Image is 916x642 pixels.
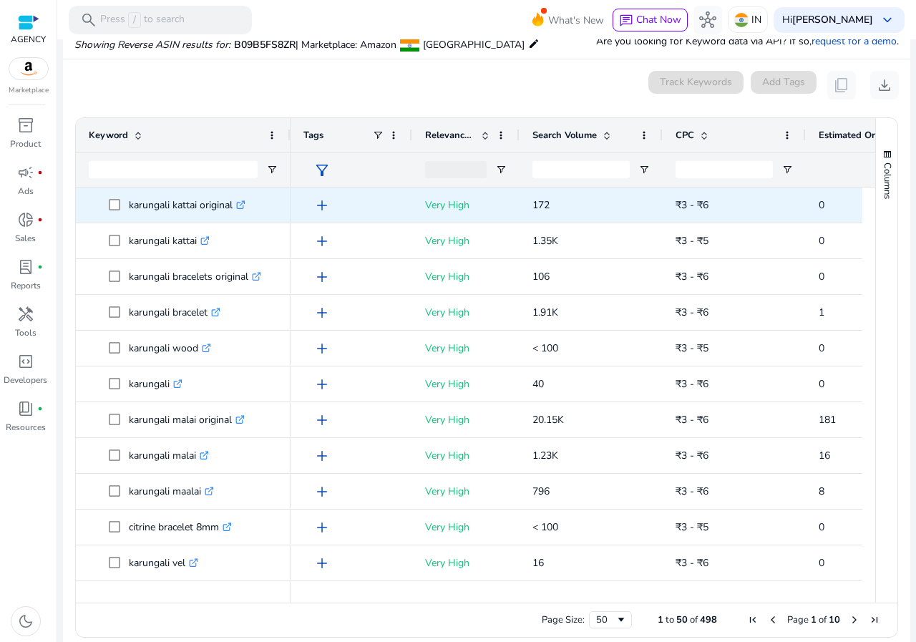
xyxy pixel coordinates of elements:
[676,520,708,534] span: ₹3 - ₹5
[532,485,550,498] span: 796
[129,226,210,256] p: karungali kattai
[532,306,558,319] span: 1.91K
[636,13,681,26] span: Chat Now
[734,13,749,27] img: in.svg
[869,614,880,626] div: Last Page
[532,270,550,283] span: 106
[819,449,830,462] span: 16
[128,12,141,28] span: /
[676,485,708,498] span: ₹3 - ₹6
[676,449,708,462] span: ₹3 - ₹6
[89,129,128,142] span: Keyword
[881,162,894,199] span: Columns
[313,304,331,321] span: add
[876,77,893,94] span: download
[676,556,708,570] span: ₹3 - ₹6
[313,268,331,286] span: add
[129,298,220,327] p: karungali bracelet
[532,377,544,391] span: 40
[9,58,48,79] img: amazon.svg
[532,161,630,178] input: Search Volume Filter Input
[589,611,632,628] div: Page Size
[313,376,331,393] span: add
[532,449,558,462] span: 1.23K
[782,15,873,25] p: Hi
[819,129,905,142] span: Estimated Orders/Month
[313,519,331,536] span: add
[666,613,674,626] span: to
[676,613,688,626] span: 50
[819,520,824,534] span: 0
[313,233,331,250] span: add
[313,447,331,465] span: add
[819,485,824,498] span: 8
[17,400,34,417] span: book_4
[819,270,824,283] span: 0
[17,353,34,370] span: code_blocks
[6,421,46,434] p: Resources
[532,234,558,248] span: 1.35K
[425,512,507,542] p: Very High
[819,413,836,427] span: 181
[676,413,708,427] span: ₹3 - ₹6
[425,298,507,327] p: Very High
[676,270,708,283] span: ₹3 - ₹6
[313,162,331,179] span: filter_alt
[313,412,331,429] span: add
[528,35,540,52] mat-icon: edit
[425,262,507,291] p: Very High
[658,613,663,626] span: 1
[792,13,873,26] b: [PERSON_NAME]
[313,555,331,572] span: add
[17,211,34,228] span: donut_small
[313,197,331,214] span: add
[819,306,824,319] span: 1
[548,8,604,33] span: What's New
[129,334,211,363] p: karungali wood
[129,548,198,578] p: karungali vel
[17,613,34,630] span: dark_mode
[676,306,708,319] span: ₹3 - ₹6
[74,38,230,52] i: Showing Reverse ASIN results for:
[17,306,34,323] span: handyman
[532,520,558,534] span: < 100
[700,613,717,626] span: 498
[9,85,49,96] p: Marketplace
[879,11,896,29] span: keyboard_arrow_down
[767,614,779,626] div: Previous Page
[18,185,34,198] p: Ads
[11,279,41,292] p: Reports
[819,234,824,248] span: 0
[266,164,278,175] button: Open Filter Menu
[747,614,759,626] div: First Page
[690,613,698,626] span: of
[811,613,817,626] span: 1
[532,413,564,427] span: 20.15K
[676,377,708,391] span: ₹3 - ₹6
[425,190,507,220] p: Very High
[129,441,209,470] p: karungali malai
[693,6,722,34] button: hub
[423,38,525,52] span: [GEOGRAPHIC_DATA]
[425,441,507,470] p: Very High
[596,613,615,626] div: 50
[129,190,245,220] p: karungali kattai original
[17,164,34,181] span: campaign
[129,512,232,542] p: citrine bracelet 8mm
[296,38,396,52] span: | Marketplace: Amazon
[819,613,827,626] span: of
[37,264,43,270] span: fiber_manual_record
[532,556,544,570] span: 16
[129,369,182,399] p: karungali
[303,129,323,142] span: Tags
[849,614,860,626] div: Next Page
[532,129,597,142] span: Search Volume
[787,613,809,626] span: Page
[425,226,507,256] p: Very High
[425,584,507,613] p: Very High
[80,11,97,29] span: search
[638,164,650,175] button: Open Filter Menu
[819,341,824,355] span: 0
[619,14,633,28] span: chat
[100,12,185,28] p: Press to search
